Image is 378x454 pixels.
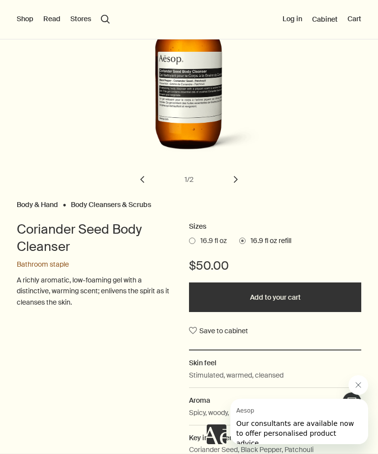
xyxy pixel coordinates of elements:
[312,15,338,24] a: Cabinet
[71,200,151,205] a: Body Cleansers & Scrubs
[17,221,169,255] h1: Coriander Seed Body Cleanser
[207,424,226,444] iframe: no content
[6,21,124,48] span: Our consultants are available now to offer personalised product advice.
[189,357,361,368] h2: Skin feel
[189,282,361,312] button: Add to your cart - $50.00
[17,200,58,205] a: Body & Hand
[189,433,239,442] span: Key ingredients
[189,258,229,274] span: $50.00
[17,275,169,308] p: A richly aromatic, low-foaming gel with a distinctive, warming scent; enlivens the spirit as it c...
[246,236,291,246] span: 16.9 fl oz refill
[189,370,283,381] p: Stimulated, warmed, cleansed
[347,14,361,24] button: Cart
[225,169,247,190] button: next slide
[70,14,91,24] button: Stores
[17,260,169,270] div: Bathroom staple
[189,322,248,340] button: Save to cabinet
[230,399,368,444] iframe: Message from Aesop
[189,407,248,418] p: Spicy, woody, warm
[348,375,368,395] iframe: Close message from Aesop
[283,14,302,24] button: Log in
[195,236,227,246] span: 16.9 fl oz
[131,169,153,190] button: previous slide
[207,375,368,444] div: Aesop says "Our consultants are available now to offer personalised product advice.". Open messag...
[189,221,361,233] h2: Sizes
[101,15,110,24] button: Open search
[189,395,361,406] h2: Aroma
[17,14,33,24] button: Shop
[43,14,61,24] button: Read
